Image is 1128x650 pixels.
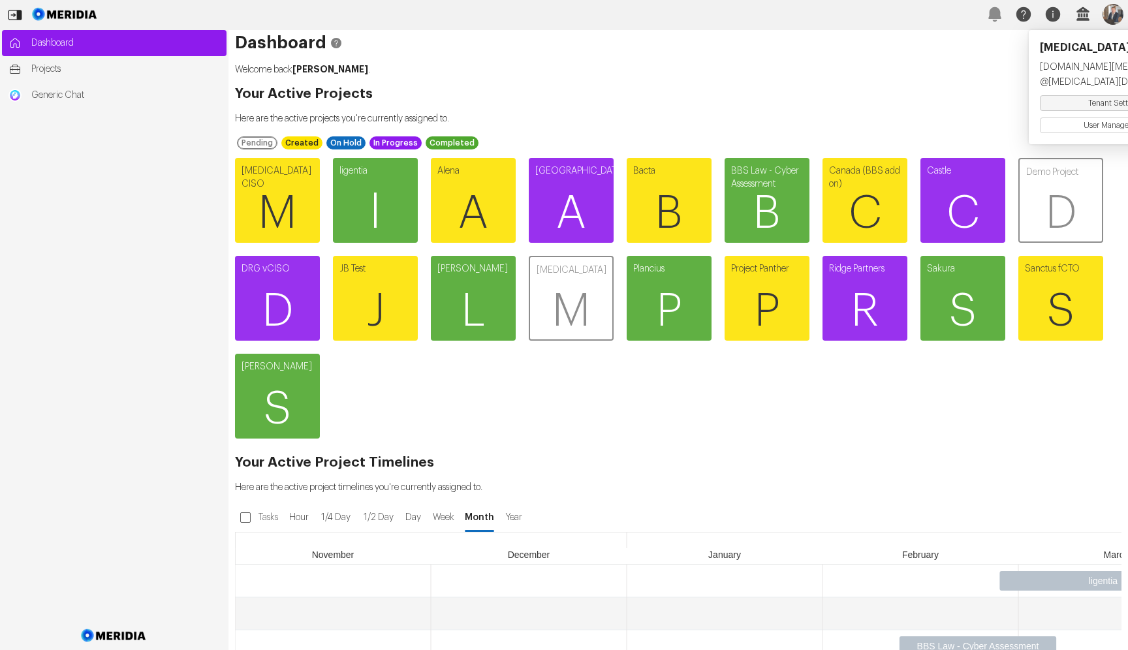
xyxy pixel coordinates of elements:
[8,89,22,102] img: Generic Chat
[431,256,516,341] a: [PERSON_NAME]L
[31,89,220,102] span: Generic Chat
[2,82,227,108] a: Generic ChatGeneric Chat
[1103,4,1123,25] img: Profile Icon
[235,370,320,448] span: S
[530,272,612,350] span: M
[235,87,1121,101] h2: Your Active Projects
[627,158,712,243] a: BactaB
[920,174,1005,253] span: C
[1018,272,1103,350] span: S
[529,174,614,253] span: A
[79,621,149,650] img: Meridia Logo
[502,511,525,524] span: Year
[235,112,1121,125] p: Here are the active projects you're currently assigned to.
[235,256,320,341] a: DRG vCISOD
[237,136,277,149] div: Pending
[627,174,712,253] span: B
[430,511,457,524] span: Week
[369,136,422,149] div: In Progress
[529,256,614,341] a: [MEDICAL_DATA]M
[431,174,516,253] span: A
[31,63,220,76] span: Projects
[725,158,809,243] a: BBS Law - Cyber AssessmentB
[431,158,516,243] a: AlenaA
[235,354,320,439] a: [PERSON_NAME]S
[920,256,1005,341] a: SakuraS
[235,456,1121,469] h2: Your Active Project Timelines
[333,174,418,253] span: l
[627,256,712,341] a: PlanciusP
[292,65,368,74] strong: [PERSON_NAME]
[1018,256,1103,341] a: Sanctus fCTOS
[529,158,614,243] a: [GEOGRAPHIC_DATA]A
[326,136,366,149] div: On Hold
[403,511,423,524] span: Day
[426,136,478,149] div: Completed
[31,37,220,50] span: Dashboard
[627,272,712,350] span: P
[287,511,311,524] span: Hour
[235,481,1121,494] p: Here are the active project timelines you're currently assigned to.
[235,174,320,253] span: M
[725,174,809,253] span: B
[333,256,418,341] a: JB TestJ
[2,30,227,56] a: Dashboard
[281,136,322,149] div: Created
[333,158,418,243] a: ligential
[235,37,1121,50] h1: Dashboard
[822,158,907,243] a: Canada (BBS add on)C
[1018,158,1103,243] a: Demo ProjectD
[360,511,396,524] span: 1/2 Day
[1020,174,1102,253] span: D
[431,272,516,350] span: L
[235,272,320,350] span: D
[318,511,354,524] span: 1/4 Day
[920,272,1005,350] span: S
[822,272,907,350] span: R
[725,256,809,341] a: Project PantherP
[235,63,1121,76] p: Welcome back .
[822,174,907,253] span: C
[256,506,283,529] label: Tasks
[235,158,320,243] a: [MEDICAL_DATA] CISOM
[822,256,907,341] a: Ridge PartnersR
[333,272,418,350] span: J
[2,56,227,82] a: Projects
[725,272,809,350] span: P
[463,511,495,524] span: Month
[920,158,1005,243] a: CastleC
